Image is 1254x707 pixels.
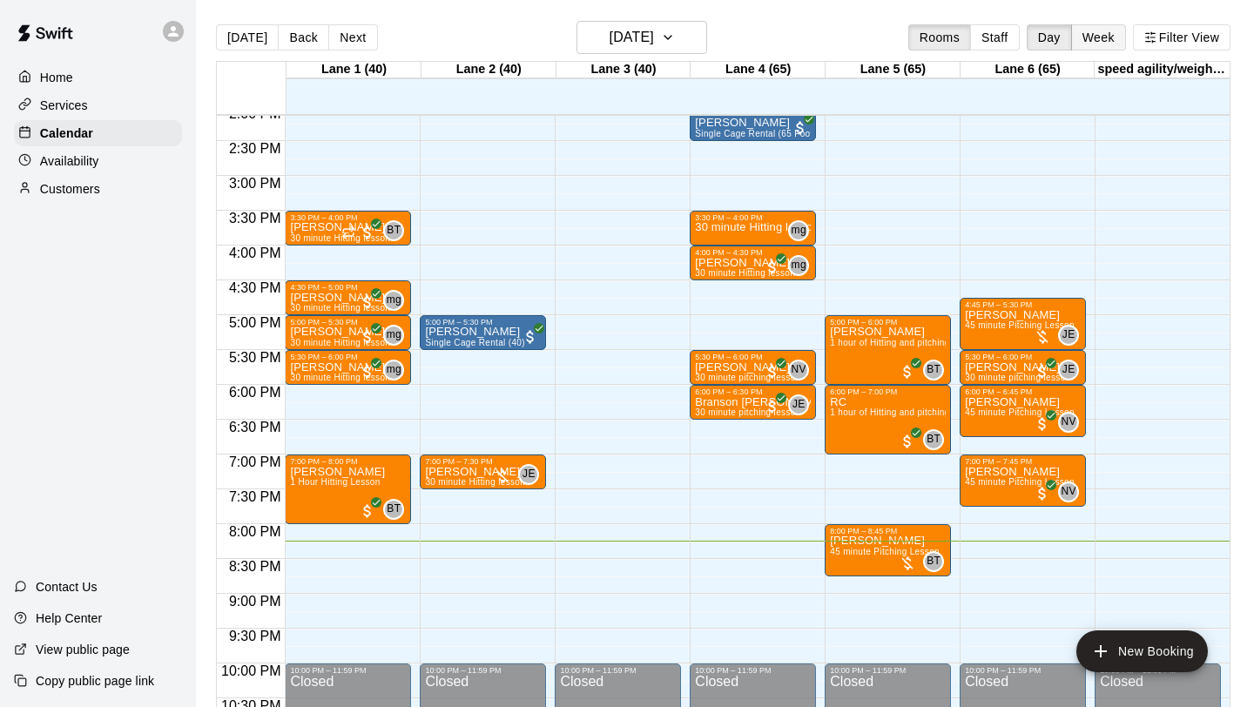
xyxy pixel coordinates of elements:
[425,457,541,466] div: 7:00 PM – 7:30 PM
[383,290,404,311] div: matt gonzalez
[14,176,182,202] a: Customers
[290,373,390,382] span: 30 minute Hitting lesson
[225,524,286,539] span: 8:00 PM
[1034,363,1051,380] span: All customers have paid
[965,457,1081,466] div: 7:00 PM – 7:45 PM
[930,360,944,380] span: Brandon Taylor
[225,246,286,260] span: 4:00 PM
[290,283,406,292] div: 4:30 PM – 5:00 PM
[961,62,1096,78] div: Lane 6 (65)
[1065,325,1079,346] span: Justin Evans
[1095,62,1230,78] div: speed agility/weight room
[1061,483,1075,501] span: NV
[387,222,401,239] span: BT
[14,92,182,118] a: Services
[225,454,286,469] span: 7:00 PM
[1065,412,1079,433] span: Nathan Volf
[792,396,806,414] span: JE
[290,338,390,347] span: 30 minute Hitting lesson
[923,429,944,450] div: Brandon Taylor
[825,524,951,576] div: 8:00 PM – 8:45 PM: Austin Taylor
[556,62,691,78] div: Lane 3 (40)
[225,280,286,295] span: 4:30 PM
[830,527,946,535] div: 8:00 PM – 8:45 PM
[420,454,546,489] div: 7:00 PM – 7:30 PM: Parker Wehner
[225,141,286,156] span: 2:30 PM
[522,328,539,346] span: All customers have paid
[764,398,781,415] span: All customers have paid
[525,464,539,485] span: Justin Evans
[792,257,806,274] span: mg
[290,233,390,243] span: 30 minute Hitting lesson
[764,259,781,276] span: All customers have paid
[14,120,182,146] div: Calendar
[965,353,1081,361] div: 5:30 PM – 6:00 PM
[695,213,811,222] div: 3:30 PM – 4:00 PM
[217,663,285,678] span: 10:00 PM
[14,148,182,174] a: Availability
[1034,415,1051,433] span: All customers have paid
[290,318,406,327] div: 5:00 PM – 5:30 PM
[690,350,816,385] div: 5:30 PM – 6:00 PM: Trey Tonkin
[1061,414,1075,431] span: NV
[691,62,826,78] div: Lane 4 (65)
[965,407,1075,417] span: 45 minute Pitching Lesson
[390,220,404,241] span: Brandon Taylor
[14,64,182,91] div: Home
[1062,361,1075,379] span: JE
[387,327,401,344] span: mg
[278,24,329,50] button: Back
[930,429,944,450] span: Brandon Taylor
[965,387,1081,396] div: 6:00 PM – 6:45 PM
[927,361,940,379] span: BT
[927,553,940,570] span: BT
[899,363,916,380] span: All customers have paid
[695,268,795,278] span: 30 minute Hitting lesson
[290,457,406,466] div: 7:00 PM – 8:00 PM
[390,499,404,520] span: Brandon Taylor
[359,293,376,311] span: All customers have paid
[695,407,800,417] span: 30 minute pitching lesson
[1062,327,1075,344] span: JE
[792,119,809,137] span: All customers have paid
[923,551,944,572] div: Brandon Taylor
[690,211,816,246] div: 3:30 PM – 4:00 PM: 30 minute Hitting lesson
[1058,360,1079,380] div: Justin Evans
[930,551,944,572] span: Brandon Taylor
[225,176,286,191] span: 3:00 PM
[965,373,1070,382] span: 30 minute pitching lesson
[695,387,811,396] div: 6:00 PM – 6:30 PM
[383,360,404,380] div: matt gonzalez
[425,338,524,347] span: Single Cage Rental (40)
[359,328,376,346] span: All customers have paid
[390,360,404,380] span: matt gonzalez
[390,290,404,311] span: matt gonzalez
[965,477,1075,487] span: 45 minute Pitching Lesson
[690,246,816,280] div: 4:00 PM – 4:30 PM: Jackson Gonzalez
[927,431,940,448] span: BT
[36,672,154,690] p: Copy public page link
[1065,481,1079,502] span: Nathan Volf
[359,363,376,380] span: All customers have paid
[1065,360,1079,380] span: Justin Evans
[225,315,286,330] span: 5:00 PM
[576,21,707,54] button: [DATE]
[960,350,1086,385] div: 5:30 PM – 6:00 PM: Garrett Dickerson
[359,502,376,520] span: All customers have paid
[383,499,404,520] div: Brandon Taylor
[788,360,809,380] div: Nathan Volf
[40,180,100,198] p: Customers
[965,666,1081,675] div: 10:00 PM – 11:59 PM
[792,361,806,379] span: NV
[518,464,539,485] div: Justin Evans
[225,211,286,226] span: 3:30 PM
[826,62,961,78] div: Lane 5 (65)
[1076,630,1208,672] button: add
[225,594,286,609] span: 9:00 PM
[610,25,654,50] h6: [DATE]
[788,220,809,241] div: matt gonzalez
[965,300,1081,309] div: 4:45 PM – 5:30 PM
[225,420,286,434] span: 6:30 PM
